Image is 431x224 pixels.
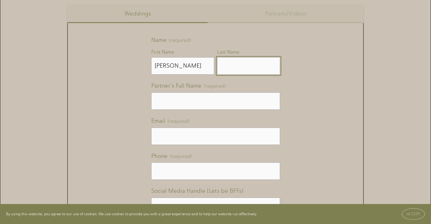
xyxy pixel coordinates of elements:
[67,4,208,23] button: Weddings
[151,151,168,162] span: Phone
[151,48,214,57] div: First Name
[407,212,420,216] span: Accept
[6,211,257,218] p: By using this website, you agree to our use of cookies. We use cookies to provide you with a grea...
[208,4,364,23] button: Portraits|Videos
[217,48,280,57] div: Last Name
[204,82,226,91] span: (required)
[170,154,192,159] span: (required)
[402,208,425,220] button: Accept
[168,117,190,126] span: (required)
[151,186,243,196] span: Social Media Handle (Lets be BFFs)
[151,81,201,91] span: Partner's Full Name
[151,35,167,45] span: Name
[169,38,191,43] span: (required)
[151,116,165,126] span: Email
